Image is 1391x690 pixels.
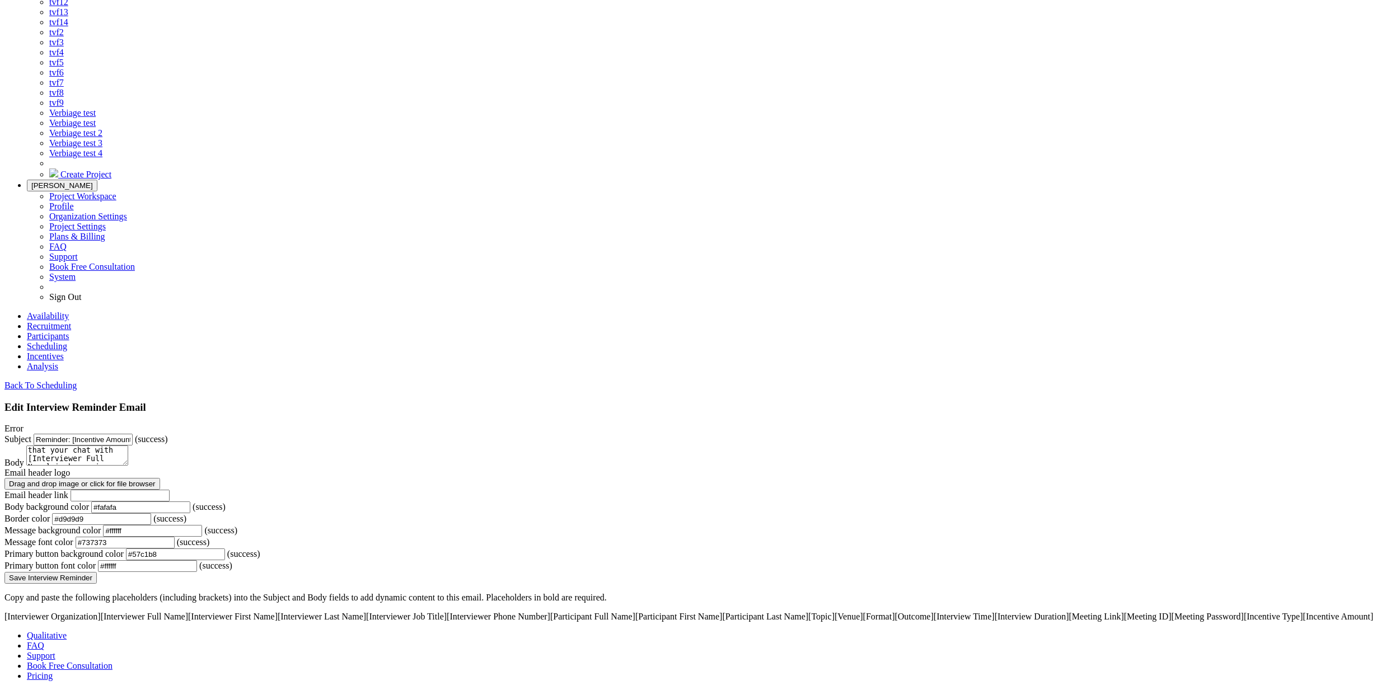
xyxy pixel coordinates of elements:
[49,242,67,251] a: FAQ
[894,612,933,621] span: [Outcome]
[49,292,81,302] a: Sign Out
[1303,612,1374,621] span: [Incentive Amount]
[4,478,160,490] button: Drag and drop image or click for file browser
[49,27,64,37] a: tvf2
[31,181,93,190] span: [PERSON_NAME]
[27,641,44,650] a: FAQ
[135,434,168,444] span: (success)
[49,118,96,128] a: Verbiage test
[27,341,67,351] a: Scheduling
[4,381,77,390] a: Back To Scheduling
[27,651,55,660] a: Support
[49,128,102,138] a: Verbiage test 2
[27,180,97,191] button: [PERSON_NAME]
[1172,612,1244,621] span: [Meeting Password]
[49,68,64,77] a: tvf6
[934,612,995,621] span: [Interview Time]
[49,168,58,177] img: plus.svg
[49,252,78,261] a: Support
[101,612,188,621] span: [Interviewer Full Name]
[49,222,106,231] a: Project Settings
[49,108,96,118] a: Verbiage test
[4,537,73,547] label: Message font color
[204,525,237,535] span: (success)
[4,490,68,500] label: Email header link
[27,661,113,670] a: Book Free Consultation
[4,424,1387,434] div: Error
[49,262,135,271] a: Book Free Consultation
[49,7,68,17] a: tvf13
[278,612,366,621] span: [Interviewer Last Name]
[366,612,447,621] span: [Interviewer Job Title]
[27,671,53,680] a: Pricing
[635,612,723,621] span: [Participant First Name]
[27,331,69,341] a: Participants
[49,170,111,179] a: Create Project
[49,212,127,221] a: Organization Settings
[4,468,70,477] label: Email header logo
[49,148,102,158] a: Verbiage test 4
[1244,612,1303,621] span: [Incentive Type]
[199,561,232,570] span: (success)
[1124,612,1172,621] span: [Meeting ID]
[49,37,64,47] a: tvf3
[863,612,895,621] span: [Format]
[995,612,1069,621] span: [Interview Duration]
[49,201,74,211] a: Profile
[4,593,1387,603] p: Copy and paste the following placeholders (including brackets) into the Subject and Body fields t...
[4,549,124,558] label: Primary button background color
[4,401,1387,414] h3: Edit Interview Reminder Email
[49,88,64,97] a: tvf8
[4,458,24,467] label: Body
[49,48,64,57] a: tvf4
[153,514,186,523] span: (success)
[27,631,67,640] a: Qualitative
[188,612,278,621] span: [Interviewer First Name]
[808,612,835,621] span: [Topic]
[49,232,105,241] a: Plans & Billing
[49,78,64,87] a: tvf7
[49,17,68,27] a: tvf14
[49,272,76,281] a: System
[193,502,226,511] span: (success)
[4,561,96,570] label: Primary button font color
[27,311,69,321] a: Availability
[4,514,50,523] label: Border color
[4,434,31,444] label: Subject
[49,98,64,107] a: tvf9
[49,191,116,201] a: Project Workspace
[4,502,89,511] label: Body background color
[1335,636,1391,690] iframe: Chat Widget
[9,480,156,488] span: Drag and drop image or click for file browser
[4,612,101,621] span: [Interviewer Organization]
[550,612,635,621] span: [Participant Full Name]
[49,58,64,67] span: tvf5
[722,612,808,621] span: [Participant Last Name]
[4,572,97,584] input: Save Interview Reminder
[49,138,102,148] a: Verbiage test 3
[227,549,260,558] span: (success)
[4,525,101,535] label: Message background color
[27,351,64,361] a: Incentives
[60,170,111,179] span: Create Project
[27,321,71,331] a: Recruitment
[1069,612,1124,621] span: [Meeting Link]
[447,612,550,621] span: [Interviewer Phone Number]
[27,362,58,371] a: Analysis
[835,612,863,621] span: [Venue]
